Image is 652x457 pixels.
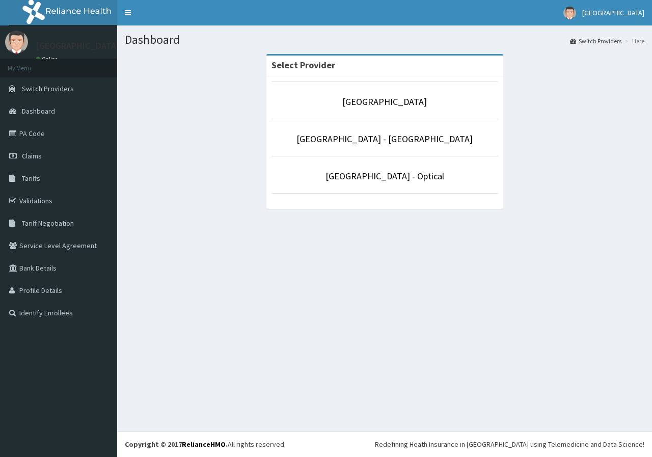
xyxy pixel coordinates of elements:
a: [GEOGRAPHIC_DATA] [342,96,427,107]
a: Switch Providers [570,37,621,45]
span: [GEOGRAPHIC_DATA] [582,8,644,17]
li: Here [622,37,644,45]
span: Tariff Negotiation [22,219,74,228]
span: Switch Providers [22,84,74,93]
a: [GEOGRAPHIC_DATA] - Optical [325,170,444,182]
span: Tariffs [22,174,40,183]
div: Redefining Heath Insurance in [GEOGRAPHIC_DATA] using Telemedicine and Data Science! [375,439,644,449]
p: [GEOGRAPHIC_DATA] [36,41,120,50]
span: Claims [22,151,42,160]
img: User Image [5,31,28,53]
strong: Select Provider [271,59,335,71]
strong: Copyright © 2017 . [125,440,228,449]
h1: Dashboard [125,33,644,46]
span: Dashboard [22,106,55,116]
footer: All rights reserved. [117,431,652,457]
img: User Image [563,7,576,19]
a: [GEOGRAPHIC_DATA] - [GEOGRAPHIC_DATA] [296,133,473,145]
a: Online [36,56,60,63]
a: RelianceHMO [182,440,226,449]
